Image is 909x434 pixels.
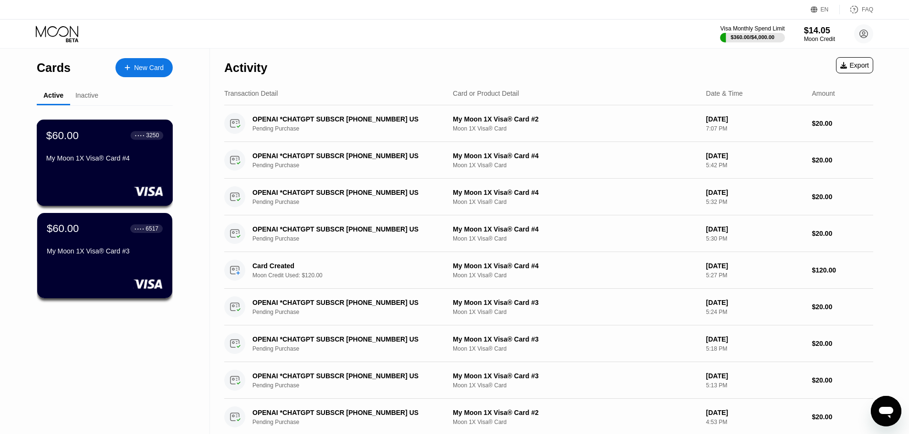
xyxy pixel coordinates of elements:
[706,419,805,425] div: 4:53 PM
[453,382,699,389] div: Moon 1X Visa® Card
[453,335,699,343] div: My Moon 1X Visa® Card #3
[720,25,784,42] div: Visa Monthly Spend Limit$360.00/$4,000.00
[252,372,438,380] div: OPENAI *CHATGPT SUBSCR [PHONE_NUMBER] US
[115,58,173,77] div: New Card
[453,262,699,270] div: My Moon 1X Visa® Card #4
[453,299,699,306] div: My Moon 1X Visa® Card #3
[252,335,438,343] div: OPENAI *CHATGPT SUBSCR [PHONE_NUMBER] US
[134,64,164,72] div: New Card
[836,57,873,73] div: Export
[453,235,699,242] div: Moon 1X Visa® Card
[252,345,451,352] div: Pending Purchase
[252,189,438,196] div: OPENAI *CHATGPT SUBSCR [PHONE_NUMBER] US
[821,6,829,13] div: EN
[453,189,699,196] div: My Moon 1X Visa® Card #4
[75,91,98,99] div: Inactive
[804,26,835,36] div: $14.05
[706,115,805,123] div: [DATE]
[252,309,451,315] div: Pending Purchase
[812,340,873,347] div: $20.00
[706,409,805,416] div: [DATE]
[804,26,835,42] div: $14.05Moon Credit
[224,362,873,399] div: OPENAI *CHATGPT SUBSCR [PHONE_NUMBER] USPending PurchaseMy Moon 1X Visa® Card #3Moon 1X Visa® Car...
[706,382,805,389] div: 5:13 PM
[812,90,835,97] div: Amount
[224,142,873,179] div: OPENAI *CHATGPT SUBSCR [PHONE_NUMBER] USPending PurchaseMy Moon 1X Visa® Card #4Moon 1X Visa® Car...
[812,413,873,421] div: $20.00
[453,125,699,132] div: Moon 1X Visa® Card
[43,91,63,99] div: Active
[811,5,840,14] div: EN
[224,90,278,97] div: Transaction Detail
[453,199,699,205] div: Moon 1X Visa® Card
[252,152,438,160] div: OPENAI *CHATGPT SUBSCR [PHONE_NUMBER] US
[46,154,163,162] div: My Moon 1X Visa® Card #4
[720,25,784,32] div: Visa Monthly Spend Limit
[812,156,873,164] div: $20.00
[453,152,699,160] div: My Moon 1X Visa® Card #4
[840,61,869,69] div: Export
[252,235,451,242] div: Pending Purchase
[706,372,805,380] div: [DATE]
[453,372,699,380] div: My Moon 1X Visa® Card #3
[224,179,873,215] div: OPENAI *CHATGPT SUBSCR [PHONE_NUMBER] USPending PurchaseMy Moon 1X Visa® Card #4Moon 1X Visa® Car...
[252,115,438,123] div: OPENAI *CHATGPT SUBSCR [PHONE_NUMBER] US
[252,199,451,205] div: Pending Purchase
[706,309,805,315] div: 5:24 PM
[252,419,451,425] div: Pending Purchase
[135,134,145,137] div: ● ● ● ●
[252,125,451,132] div: Pending Purchase
[37,213,172,298] div: $60.00● ● ● ●6517My Moon 1X Visa® Card #3
[453,419,699,425] div: Moon 1X Visa® Card
[706,125,805,132] div: 7:07 PM
[706,272,805,279] div: 5:27 PM
[224,105,873,142] div: OPENAI *CHATGPT SUBSCR [PHONE_NUMBER] USPending PurchaseMy Moon 1X Visa® Card #2Moon 1X Visa® Car...
[252,262,438,270] div: Card Created
[706,162,805,169] div: 5:42 PM
[252,272,451,279] div: Moon Credit Used: $120.00
[453,115,699,123] div: My Moon 1X Visa® Card #2
[46,129,79,141] div: $60.00
[840,5,873,14] div: FAQ
[706,189,805,196] div: [DATE]
[252,299,438,306] div: OPENAI *CHATGPT SUBSCR [PHONE_NUMBER] US
[812,266,873,274] div: $120.00
[224,325,873,362] div: OPENAI *CHATGPT SUBSCR [PHONE_NUMBER] USPending PurchaseMy Moon 1X Visa® Card #3Moon 1X Visa® Car...
[224,289,873,325] div: OPENAI *CHATGPT SUBSCR [PHONE_NUMBER] USPending PurchaseMy Moon 1X Visa® Card #3Moon 1X Visa® Car...
[252,162,451,169] div: Pending Purchase
[224,252,873,289] div: Card CreatedMoon Credit Used: $120.00My Moon 1X Visa® Card #4Moon 1X Visa® Card[DATE]5:27 PM$120.00
[453,409,699,416] div: My Moon 1X Visa® Card #2
[812,120,873,127] div: $20.00
[146,225,158,232] div: 6517
[146,132,159,139] div: 3250
[224,215,873,252] div: OPENAI *CHATGPT SUBSCR [PHONE_NUMBER] USPending PurchaseMy Moon 1X Visa® Card #4Moon 1X Visa® Car...
[812,303,873,311] div: $20.00
[812,230,873,237] div: $20.00
[862,6,873,13] div: FAQ
[47,222,79,235] div: $60.00
[706,90,743,97] div: Date & Time
[812,376,873,384] div: $20.00
[453,345,699,352] div: Moon 1X Visa® Card
[453,225,699,233] div: My Moon 1X Visa® Card #4
[37,61,71,75] div: Cards
[453,309,699,315] div: Moon 1X Visa® Card
[706,225,805,233] div: [DATE]
[804,36,835,42] div: Moon Credit
[252,225,438,233] div: OPENAI *CHATGPT SUBSCR [PHONE_NUMBER] US
[706,152,805,160] div: [DATE]
[706,299,805,306] div: [DATE]
[135,227,144,230] div: ● ● ● ●
[453,272,699,279] div: Moon 1X Visa® Card
[812,193,873,201] div: $20.00
[252,382,451,389] div: Pending Purchase
[706,235,805,242] div: 5:30 PM
[706,199,805,205] div: 5:32 PM
[37,120,172,205] div: $60.00● ● ● ●3250My Moon 1X Visa® Card #4
[453,90,519,97] div: Card or Product Detail
[706,262,805,270] div: [DATE]
[706,345,805,352] div: 5:18 PM
[706,335,805,343] div: [DATE]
